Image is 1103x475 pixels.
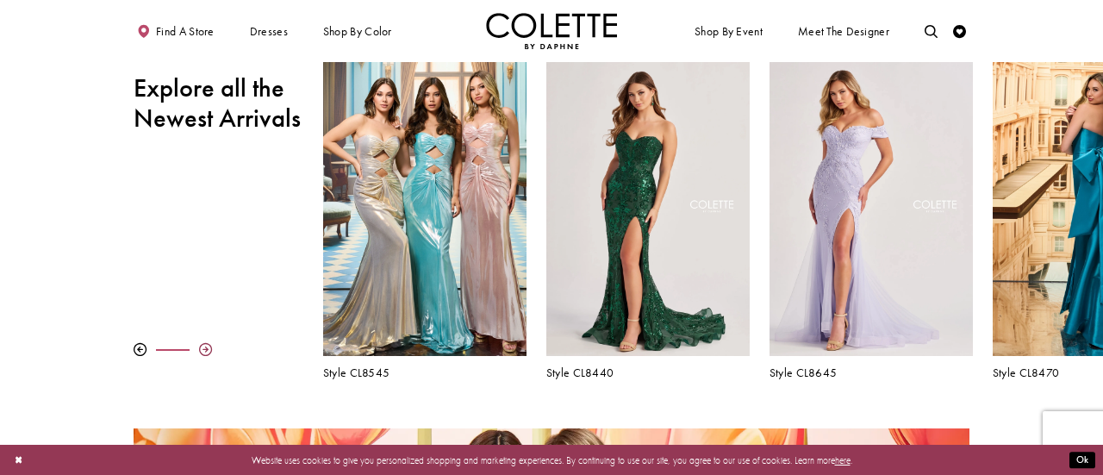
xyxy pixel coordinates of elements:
[695,25,763,38] span: Shop By Event
[156,25,215,38] span: Find a store
[546,366,750,379] a: Style CL8440
[323,60,527,357] a: Visit Colette by Daphne Style No. CL8545 Page
[313,50,536,389] div: Colette by Daphne Style No. CL8545
[94,451,1009,468] p: Website uses cookies to give you personalized shopping and marketing experiences. By continuing t...
[1069,452,1095,468] button: Submit Dialog
[798,25,889,38] span: Meet the designer
[323,366,527,379] a: Style CL8545
[246,13,291,49] span: Dresses
[921,13,941,49] a: Toggle search
[486,13,617,49] img: Colette by Daphne
[486,13,617,49] a: Visit Home Page
[835,453,851,466] a: here
[134,73,303,134] h2: Explore all the Newest Arrivals
[691,13,765,49] span: Shop By Event
[536,50,759,389] div: Colette by Daphne Style No. CL8440
[770,60,973,357] a: Visit Colette by Daphne Style No. CL8645 Page
[795,13,893,49] a: Meet the designer
[134,13,217,49] a: Find a store
[759,50,982,389] div: Colette by Daphne Style No. CL8645
[323,25,392,38] span: Shop by color
[250,25,288,38] span: Dresses
[8,448,29,472] button: Close Dialog
[320,13,395,49] span: Shop by color
[546,60,750,357] a: Visit Colette by Daphne Style No. CL8440 Page
[950,13,969,49] a: Check Wishlist
[770,366,973,379] a: Style CL8645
